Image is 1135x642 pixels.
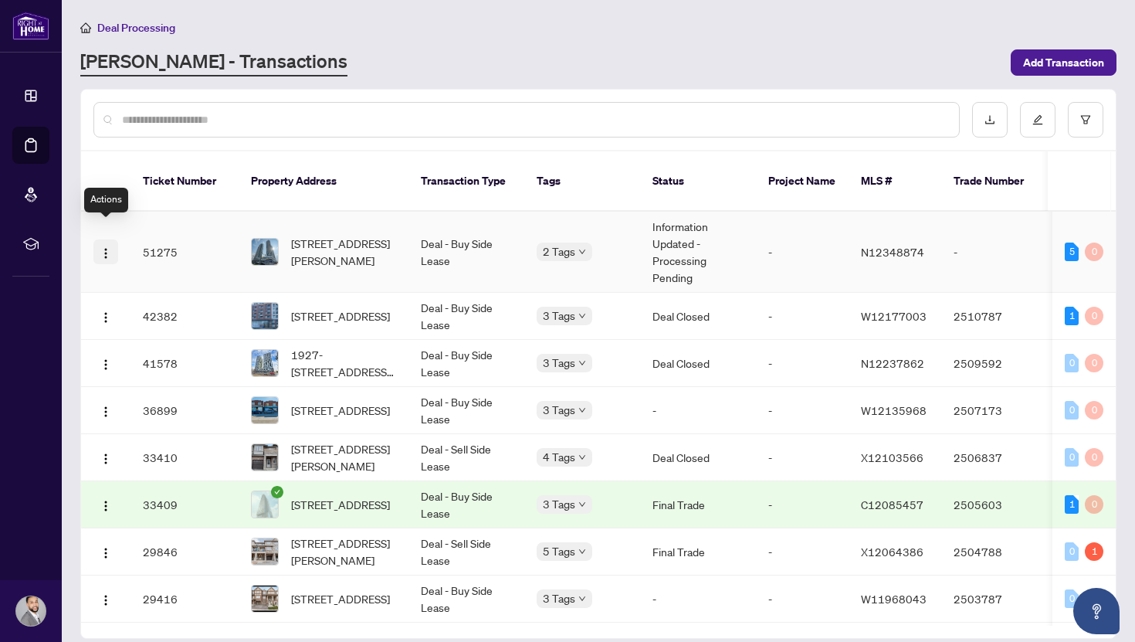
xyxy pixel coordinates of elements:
[756,481,849,528] td: -
[408,387,524,434] td: Deal - Buy Side Lease
[1085,307,1103,325] div: 0
[640,528,756,576] td: Final Trade
[578,595,586,603] span: down
[93,398,118,423] button: Logo
[640,151,756,212] th: Status
[408,151,524,212] th: Transaction Type
[100,311,112,324] img: Logo
[941,151,1049,212] th: Trade Number
[93,239,118,264] button: Logo
[100,594,112,606] img: Logo
[291,535,396,569] span: [STREET_ADDRESS][PERSON_NAME]
[100,358,112,371] img: Logo
[408,340,524,387] td: Deal - Buy Side Lease
[100,453,112,465] img: Logo
[239,151,408,212] th: Property Address
[861,309,927,323] span: W12177003
[408,528,524,576] td: Deal - Sell Side Lease
[252,538,278,565] img: thumbnail-img
[861,498,923,511] span: C12085457
[578,312,586,320] span: down
[756,340,849,387] td: -
[1065,307,1079,325] div: 1
[543,542,575,560] span: 5 Tags
[640,293,756,340] td: Deal Closed
[578,359,586,367] span: down
[291,235,396,269] span: [STREET_ADDRESS][PERSON_NAME]
[543,307,575,324] span: 3 Tags
[93,351,118,375] button: Logo
[543,589,575,607] span: 3 Tags
[1011,49,1116,76] button: Add Transaction
[252,303,278,329] img: thumbnail-img
[984,114,995,125] span: download
[941,212,1049,293] td: -
[861,592,927,606] span: W11968043
[941,293,1049,340] td: 2510787
[16,596,46,626] img: Profile Icon
[756,387,849,434] td: -
[12,12,49,40] img: logo
[861,356,924,370] span: N12237862
[1065,589,1079,608] div: 0
[93,586,118,611] button: Logo
[100,500,112,512] img: Logo
[756,293,849,340] td: -
[1065,495,1079,514] div: 1
[130,212,239,293] td: 51275
[252,397,278,423] img: thumbnail-img
[1065,401,1079,420] div: 0
[1065,448,1079,467] div: 0
[756,576,849,623] td: -
[861,403,927,417] span: W12135968
[252,586,278,612] img: thumbnail-img
[578,248,586,256] span: down
[291,307,390,324] span: [STREET_ADDRESS]
[578,501,586,508] span: down
[861,450,923,464] span: X12103566
[578,548,586,555] span: down
[291,346,396,380] span: 1927-[STREET_ADDRESS][PERSON_NAME]
[1020,102,1055,138] button: edit
[408,481,524,528] td: Deal - Buy Side Lease
[408,434,524,481] td: Deal - Sell Side Lease
[640,387,756,434] td: -
[941,340,1049,387] td: 2509592
[941,576,1049,623] td: 2503787
[97,21,175,35] span: Deal Processing
[291,590,390,607] span: [STREET_ADDRESS]
[543,448,575,466] span: 4 Tags
[756,434,849,481] td: -
[1065,243,1079,261] div: 5
[1085,243,1103,261] div: 0
[1032,114,1043,125] span: edit
[1085,495,1103,514] div: 0
[640,576,756,623] td: -
[100,247,112,260] img: Logo
[252,444,278,470] img: thumbnail-img
[84,188,128,212] div: Actions
[408,576,524,623] td: Deal - Buy Side Lease
[756,212,849,293] td: -
[756,528,849,576] td: -
[291,496,390,513] span: [STREET_ADDRESS]
[100,406,112,418] img: Logo
[130,387,239,434] td: 36899
[252,350,278,376] img: thumbnail-img
[1080,114,1091,125] span: filter
[543,354,575,372] span: 3 Tags
[1068,102,1103,138] button: filter
[100,547,112,559] img: Logo
[130,528,239,576] td: 29846
[130,481,239,528] td: 33409
[130,293,239,340] td: 42382
[1085,448,1103,467] div: 0
[252,491,278,518] img: thumbnail-img
[1023,50,1104,75] span: Add Transaction
[80,22,91,33] span: home
[1085,401,1103,420] div: 0
[941,481,1049,528] td: 2505603
[80,49,347,76] a: [PERSON_NAME] - Transactions
[1085,542,1103,561] div: 1
[640,340,756,387] td: Deal Closed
